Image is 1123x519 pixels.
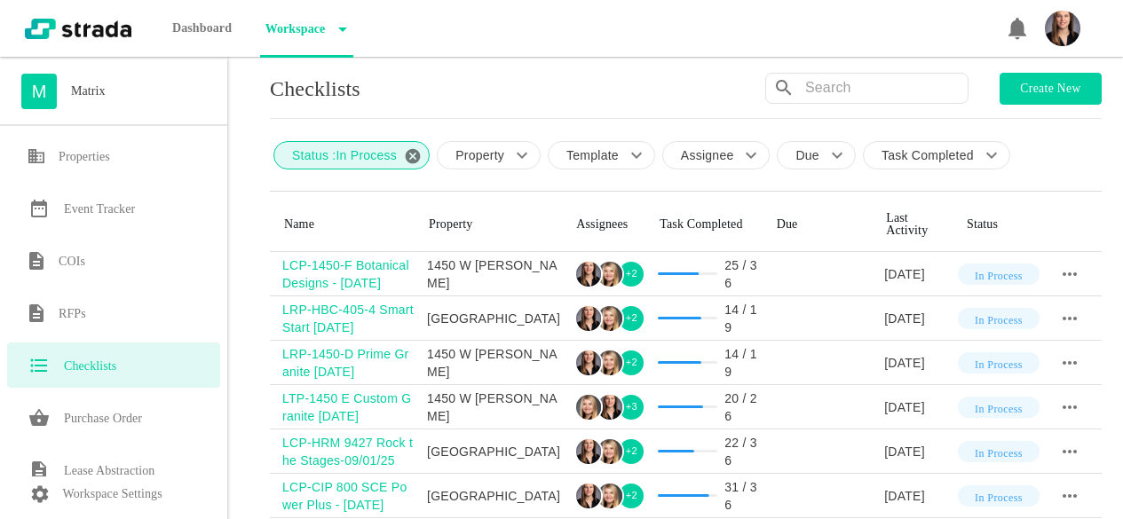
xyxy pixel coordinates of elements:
[872,198,953,252] th: Toggle SortBy
[167,11,237,46] p: Dashboard
[64,199,135,220] h6: Event Tracker
[427,487,562,505] div: [GEOGRAPHIC_DATA]
[597,439,622,464] img: Maggie Keasling
[777,218,858,231] div: Due
[282,389,415,425] div: LTP-1450 E Custom Granite [DATE]
[427,310,562,327] div: [GEOGRAPHIC_DATA]
[597,262,622,287] img: Maggie Keasling
[884,310,953,327] div: [DATE]
[455,146,504,164] p: Property
[1045,11,1080,46] img: Headshot_Vertical.jpg
[645,198,762,252] th: Toggle SortBy
[576,484,601,508] img: Ty Depies
[886,212,938,237] div: Last Activity
[958,485,1040,507] div: In Process
[282,345,415,381] div: LRP-1450-D Prime Granite [DATE]
[64,408,142,429] h6: Purchase Order
[576,306,601,331] img: Ty Depies
[597,484,622,508] img: Maggie Keasling
[284,218,400,231] div: Name
[884,265,953,283] div: [DATE]
[724,434,762,469] div: 22 / 36
[724,301,762,336] div: 14 / 19
[566,146,619,164] p: Template
[884,443,953,460] div: [DATE]
[282,256,415,292] div: LCP-1450-F Botanical Designs - [DATE]
[967,218,1025,231] div: Status
[958,352,1040,374] div: In Process
[576,439,601,464] img: Ty Depies
[884,487,953,505] div: [DATE]
[958,441,1040,462] div: In Process
[884,354,953,372] div: [DATE]
[724,345,762,381] div: 14 / 19
[724,389,762,425] div: 20 / 26
[617,393,645,421] div: + 3
[597,350,622,375] img: Maggie Keasling
[282,478,415,514] div: LCP-CIP 800 SCE Power Plus - [DATE]
[59,146,110,168] h6: Properties
[59,251,85,272] h6: COIs
[64,460,154,482] h6: Lease Abstraction
[63,484,162,505] p: Workspace Settings
[617,260,645,288] div: + 2
[617,437,645,466] div: + 2
[64,356,116,377] h6: Checklists
[292,146,397,164] p: Status :In Process
[260,12,326,47] p: Workspace
[958,308,1040,329] div: In Process
[597,395,622,420] img: Ty Depies
[576,218,631,231] div: Assignees
[427,345,562,381] div: 1450 W [PERSON_NAME]
[25,19,131,39] img: strada-logo
[429,218,548,231] div: Property
[282,434,415,469] div: LCP-HRM 9427 Rock the Stages-09/01/25
[884,398,953,416] div: [DATE]
[763,198,873,252] th: Toggle SortBy
[427,443,562,460] div: [GEOGRAPHIC_DATA]
[805,74,968,102] input: Search
[724,256,762,292] div: 25 / 36
[59,303,86,325] h6: RFPs
[71,81,106,102] h6: Matrix
[415,198,562,252] th: Toggle SortBy
[282,301,415,336] div: LRP-HBC-405-4 Smart Start [DATE]
[617,482,645,510] div: + 2
[270,78,360,99] p: Checklists
[427,256,562,292] div: 1450 W [PERSON_NAME]
[660,218,747,231] div: Task Completed
[576,395,601,420] img: Maggie Keasling
[953,198,1040,252] th: Toggle SortBy
[1040,198,1102,252] th: Toggle SortBy
[576,350,601,375] img: Ty Depies
[1000,73,1102,105] button: Create new
[597,306,622,331] img: Maggie Keasling
[882,146,974,164] p: Task Completed
[617,304,645,333] div: + 2
[576,262,601,287] img: Ty Depies
[724,478,762,514] div: 31 / 36
[795,146,819,164] p: Due
[958,397,1040,418] div: In Process
[562,198,645,252] th: Toggle SortBy
[270,198,415,252] th: Toggle SortBy
[958,263,1040,285] div: In Process
[617,349,645,377] div: + 2
[21,74,57,109] div: M
[681,146,734,164] p: Assignee
[427,389,562,425] div: 1450 W [PERSON_NAME]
